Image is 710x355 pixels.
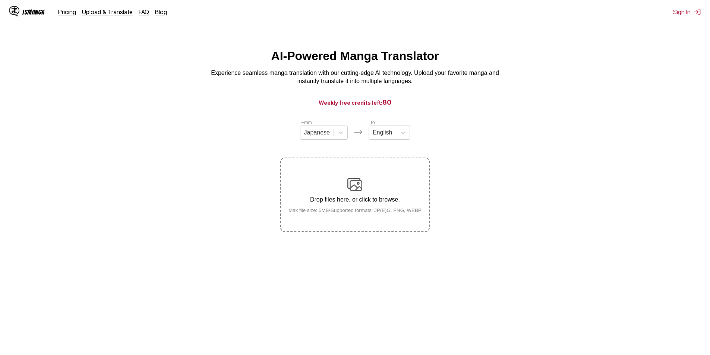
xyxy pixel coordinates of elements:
[271,49,439,63] h1: AI-Powered Manga Translator
[206,69,504,86] p: Experience seamless manga translation with our cutting-edge AI technology. Upload your favorite m...
[673,8,701,16] button: Sign In
[9,6,58,18] a: IsManga LogoIsManga
[694,8,701,16] img: Sign out
[354,128,363,137] img: Languages icon
[82,8,133,16] a: Upload & Translate
[9,6,19,16] img: IsManga Logo
[22,9,45,16] div: IsManga
[18,98,692,107] h3: Weekly free credits left:
[382,98,392,106] span: 80
[302,120,312,125] label: From
[283,207,427,213] small: Max file size: 5MB • Supported formats: JP(E)G, PNG, WEBP
[283,196,427,203] p: Drop files here, or click to browse.
[139,8,149,16] a: FAQ
[155,8,167,16] a: Blog
[370,120,375,125] label: To
[58,8,76,16] a: Pricing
